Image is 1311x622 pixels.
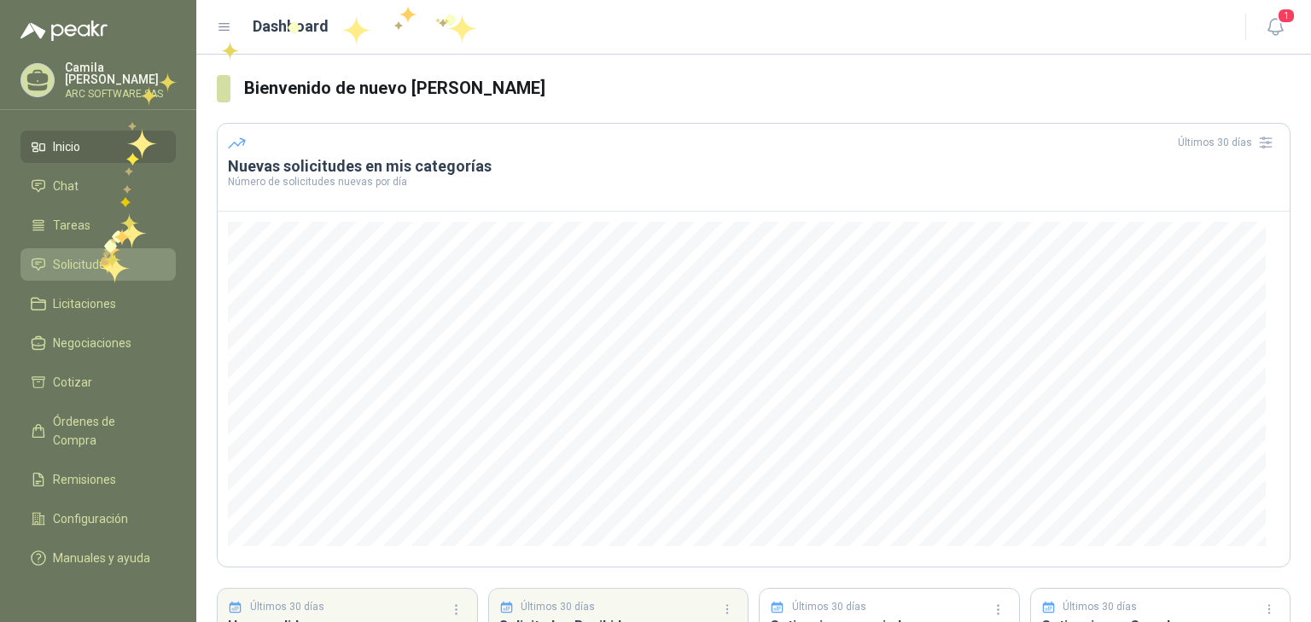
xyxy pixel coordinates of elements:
[521,599,595,615] p: Últimos 30 días
[53,509,128,528] span: Configuración
[20,366,176,398] a: Cotizar
[20,463,176,496] a: Remisiones
[53,334,131,352] span: Negociaciones
[65,61,176,85] p: Camila [PERSON_NAME]
[65,89,176,99] p: ARC SOFTWARE SAS
[53,549,150,567] span: Manuales y ayuda
[20,209,176,241] a: Tareas
[250,599,324,615] p: Últimos 30 días
[20,405,176,456] a: Órdenes de Compra
[20,170,176,202] a: Chat
[53,177,79,195] span: Chat
[53,412,160,450] span: Órdenes de Compra
[1178,129,1279,156] div: Últimos 30 días
[53,294,116,313] span: Licitaciones
[20,327,176,359] a: Negociaciones
[1277,8,1296,24] span: 1
[228,156,1279,177] h3: Nuevas solicitudes en mis categorías
[53,216,90,235] span: Tareas
[1063,599,1137,615] p: Últimos 30 días
[20,131,176,163] a: Inicio
[53,470,116,489] span: Remisiones
[1260,12,1291,43] button: 1
[53,373,92,392] span: Cotizar
[244,75,1291,102] h3: Bienvenido de nuevo [PERSON_NAME]
[253,15,329,38] h1: Dashboard
[20,503,176,535] a: Configuración
[20,288,176,320] a: Licitaciones
[20,542,176,574] a: Manuales y ayuda
[20,20,108,41] img: Logo peakr
[53,137,80,156] span: Inicio
[20,248,176,281] a: Solicitudes
[228,177,1279,187] p: Número de solicitudes nuevas por día
[792,599,866,615] p: Últimos 30 días
[53,255,112,274] span: Solicitudes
